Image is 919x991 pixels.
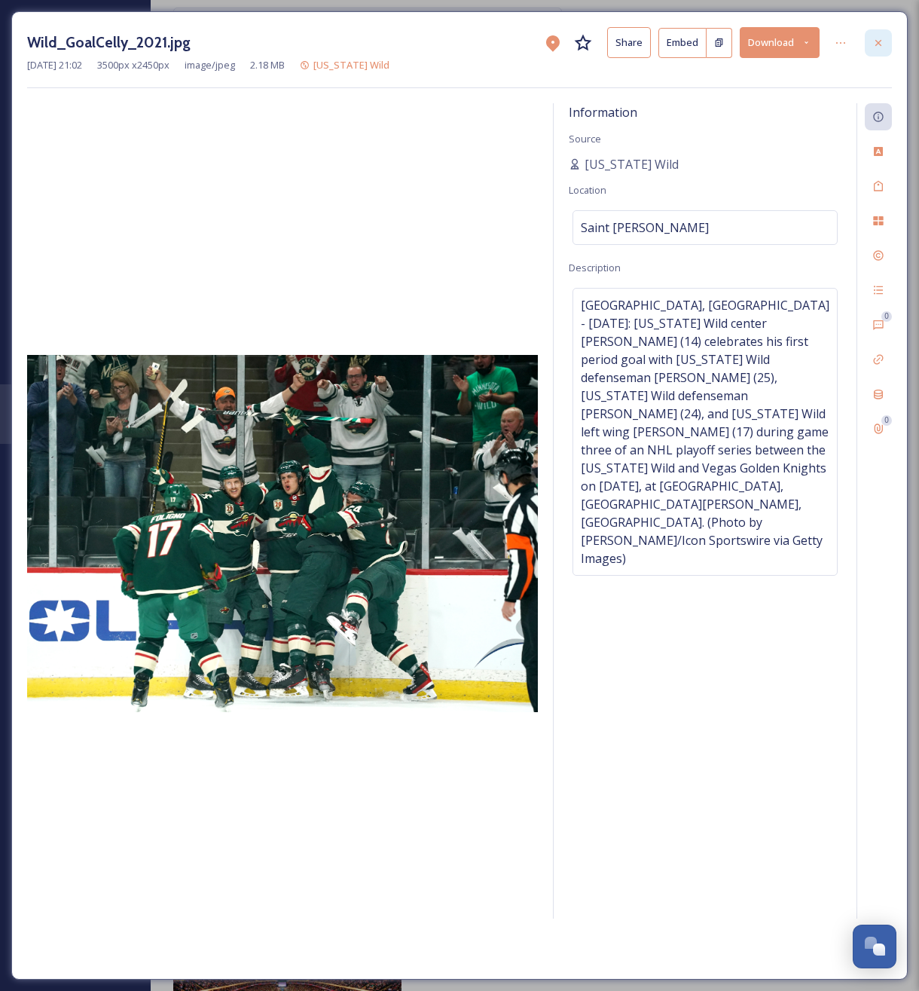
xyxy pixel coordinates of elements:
div: 0 [881,311,892,322]
span: 2.18 MB [250,58,285,72]
button: Embed [658,28,707,58]
div: 0 [881,415,892,426]
span: Description [569,261,621,274]
span: image/jpeg [185,58,235,72]
span: [GEOGRAPHIC_DATA], [GEOGRAPHIC_DATA] - [DATE]: [US_STATE] Wild center [PERSON_NAME] (14) celebrat... [581,296,829,567]
span: 3500 px x 2450 px [97,58,169,72]
span: Source [569,132,601,145]
img: 5-wl-155bdf35-f3f1-44be-8546-8e996faee16c.jpg [27,355,538,713]
button: Share [607,27,651,58]
h3: Wild_GoalCelly_2021.jpg [27,32,191,54]
span: [US_STATE] Wild [313,58,389,72]
span: Location [569,183,606,197]
span: Information [569,104,637,121]
span: [US_STATE] Wild [585,155,679,173]
button: Download [740,27,820,58]
span: Saint [PERSON_NAME] [581,219,709,237]
span: [DATE] 21:02 [27,58,82,72]
button: Open Chat [853,925,896,968]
